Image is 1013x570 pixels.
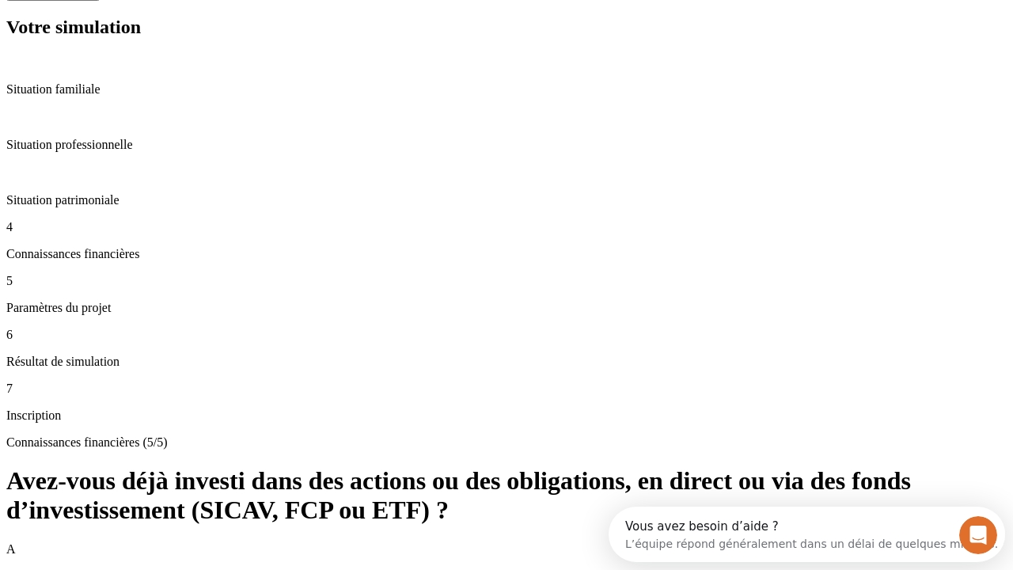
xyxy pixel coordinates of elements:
p: Situation patrimoniale [6,193,1007,207]
p: Connaissances financières (5/5) [6,435,1007,450]
p: 5 [6,274,1007,288]
p: 7 [6,382,1007,396]
h1: Avez-vous déjà investi dans des actions ou des obligations, en direct ou via des fonds d’investis... [6,466,1007,525]
p: Situation familiale [6,82,1007,97]
p: Situation professionnelle [6,138,1007,152]
p: Inscription [6,408,1007,423]
iframe: Intercom live chat discovery launcher [609,507,1005,562]
iframe: Intercom live chat [959,516,997,554]
p: A [6,542,1007,557]
p: Paramètres du projet [6,301,1007,315]
div: Vous avez besoin d’aide ? [17,13,389,26]
p: Résultat de simulation [6,355,1007,369]
p: Connaissances financières [6,247,1007,261]
h2: Votre simulation [6,17,1007,38]
p: 6 [6,328,1007,342]
div: Ouvrir le Messenger Intercom [6,6,436,50]
div: L’équipe répond généralement dans un délai de quelques minutes. [17,26,389,43]
p: 4 [6,220,1007,234]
